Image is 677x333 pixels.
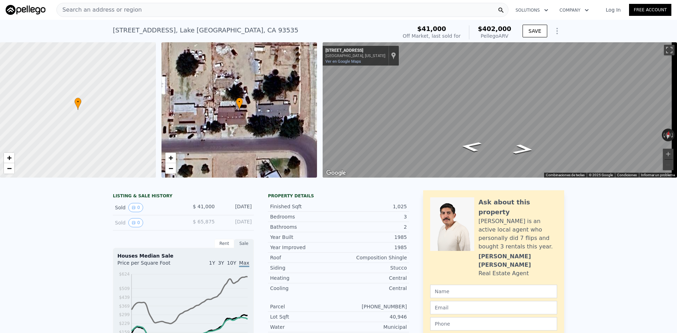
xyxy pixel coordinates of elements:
span: • [74,99,81,105]
div: [STREET_ADDRESS] , Lake [GEOGRAPHIC_DATA] , CA 93535 [113,25,298,35]
a: Ver en Google Maps [325,59,361,64]
div: Siding [270,264,338,271]
span: $41,000 [417,25,446,32]
div: Composition Shingle [338,254,407,261]
div: Stucco [338,264,407,271]
input: Name [430,285,557,298]
img: Pellego [6,5,45,15]
tspan: $509 [119,286,130,291]
div: Price per Square Foot [117,259,183,271]
tspan: $624 [119,272,130,277]
button: Activar o desactivar la vista de pantalla completa [664,45,675,55]
div: 1985 [338,234,407,241]
span: 3Y [218,260,224,266]
button: View historical data [128,203,143,212]
span: + [7,153,12,162]
div: [GEOGRAPHIC_DATA], [US_STATE] [325,54,385,58]
path: Ir al este, Newmont Ave [504,142,543,157]
a: Informar un problema [641,173,675,177]
div: Cooling [270,285,338,292]
button: Solutions [510,4,554,17]
a: Zoom out [165,163,176,174]
div: [DATE] [220,203,252,212]
div: • [236,98,243,110]
div: Rent [214,239,234,248]
tspan: $369 [119,304,130,309]
a: Zoom in [165,153,176,163]
div: Bedrooms [270,213,338,220]
button: View historical data [128,218,143,227]
span: $ 41,000 [193,204,215,209]
span: $402,000 [478,25,511,32]
img: Google [324,168,348,178]
span: Search an address or region [57,6,142,14]
div: Lot Sqft [270,313,338,320]
div: Property details [268,193,409,199]
button: Company [554,4,594,17]
button: Acercar [663,149,673,159]
a: Zoom out [4,163,14,174]
div: 1,025 [338,203,407,210]
div: LISTING & SALE HISTORY [113,193,254,200]
div: Central [338,275,407,282]
button: Combinaciones de teclas [546,173,585,178]
div: Mapa [323,42,677,178]
button: Rotar en el sentido de las manecillas del reloj [671,129,675,141]
button: Rotar en sentido antihorario [662,129,666,141]
div: Finished Sqft [270,203,338,210]
tspan: $299 [119,312,130,317]
div: [PERSON_NAME] [PERSON_NAME] [478,252,557,269]
a: Log In [597,6,629,13]
div: Off Market, last sold for [403,32,461,39]
a: Mostrar ubicación en el mapa [391,52,396,60]
div: Year Built [270,234,338,241]
span: − [168,164,173,173]
div: Pellego ARV [478,32,511,39]
div: Sale [234,239,254,248]
div: Year Improved [270,244,338,251]
div: Sold [115,218,178,227]
a: Condiciones (se abre en una nueva pestaña) [617,173,637,177]
a: Zoom in [4,153,14,163]
div: [STREET_ADDRESS] [325,48,385,54]
span: + [168,153,173,162]
button: Restablecer la vista [664,128,672,142]
input: Phone [430,317,557,331]
span: 10Y [227,260,236,266]
div: 40,946 [338,313,407,320]
span: − [7,164,12,173]
div: Houses Median Sale [117,252,249,259]
div: Bathrooms [270,223,338,230]
a: Free Account [629,4,671,16]
div: [DATE] [220,218,252,227]
tspan: $439 [119,295,130,300]
button: SAVE [523,25,547,37]
path: Ir al oeste, Newmont Ave [452,139,490,154]
div: Sold [115,203,178,212]
div: • [74,98,81,110]
div: Central [338,285,407,292]
span: • [236,99,243,105]
span: 1Y [209,260,215,266]
div: Ask about this property [478,197,557,217]
div: Water [270,323,338,331]
div: 3 [338,213,407,220]
tspan: $229 [119,321,130,326]
div: 1985 [338,244,407,251]
input: Email [430,301,557,314]
div: [PHONE_NUMBER] [338,303,407,310]
div: 2 [338,223,407,230]
button: Alejar [663,160,673,170]
div: Municipal [338,323,407,331]
span: $ 65,875 [193,219,215,224]
div: Real Estate Agent [478,269,529,278]
div: Street View [323,42,677,178]
div: Parcel [270,303,338,310]
div: [PERSON_NAME] is an active local agent who personally did 7 flips and bought 3 rentals this year. [478,217,557,251]
span: Max [239,260,249,267]
span: © 2025 Google [589,173,613,177]
a: Abrir esta área en Google Maps (se abre en una ventana nueva) [324,168,348,178]
div: Heating [270,275,338,282]
button: Show Options [550,24,564,38]
div: Roof [270,254,338,261]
